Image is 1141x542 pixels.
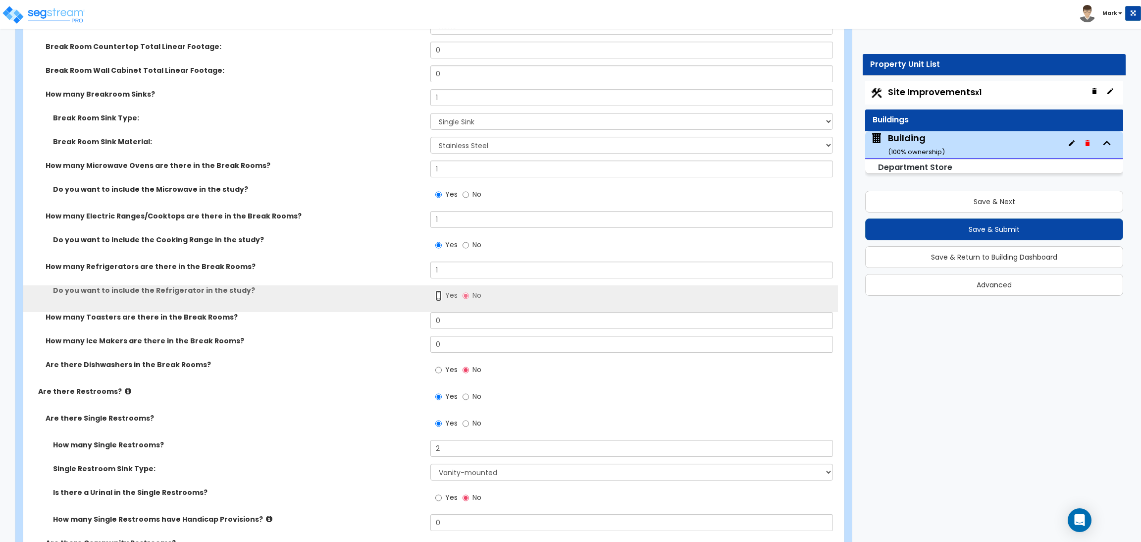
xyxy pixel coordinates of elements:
span: No [472,492,481,502]
small: x1 [975,87,982,98]
label: Do you want to include the Refrigerator in the study? [53,285,423,295]
small: ( 100 % ownership) [888,147,945,157]
span: Yes [445,492,458,502]
input: No [463,418,469,429]
input: No [463,391,469,402]
div: Buildings [873,114,1116,126]
span: No [472,240,481,250]
span: Site Improvements [888,86,982,98]
span: Yes [445,418,458,428]
label: Do you want to include the Cooking Range in the study? [53,235,423,245]
input: Yes [435,365,442,376]
label: How many Electric Ranges/Cooktops are there in the Break Rooms? [46,211,423,221]
div: Open Intercom Messenger [1068,508,1091,532]
span: No [472,365,481,375]
input: Yes [435,391,442,402]
span: No [472,391,481,401]
span: Yes [445,365,458,375]
img: logo_pro_r.png [1,5,86,25]
label: Are there Single Restrooms? [46,413,423,423]
input: Yes [435,418,442,429]
span: Yes [445,189,458,199]
i: click for more info! [125,387,131,395]
label: How many Single Restrooms? [53,440,423,450]
input: No [463,240,469,251]
button: Save & Submit [865,218,1123,240]
span: Building [870,132,945,157]
span: Yes [445,240,458,250]
button: Save & Return to Building Dashboard [865,246,1123,268]
label: How many Ice Makers are there in the Break Rooms? [46,336,423,346]
label: Are there Restrooms? [38,386,423,396]
label: How many Single Restrooms have Handicap Provisions? [53,514,423,524]
span: No [472,418,481,428]
label: Break Room Sink Material: [53,137,423,147]
input: No [463,189,469,200]
label: Break Room Countertop Total Linear Footage: [46,42,423,52]
small: Department Store [878,162,952,173]
button: Save & Next [865,191,1123,213]
input: No [463,290,469,301]
input: Yes [435,290,442,301]
button: Advanced [865,274,1123,296]
label: How many Refrigerators are there in the Break Rooms? [46,262,423,271]
input: No [463,492,469,503]
i: click for more info! [266,515,272,523]
label: Break Room Wall Cabinet Total Linear Footage: [46,65,423,75]
label: How many Toasters are there in the Break Rooms? [46,312,423,322]
label: Do you want to include the Microwave in the study? [53,184,423,194]
input: Yes [435,492,442,503]
label: Is there a Urinal in the Single Restrooms? [53,488,423,497]
img: building.svg [870,132,883,145]
label: How many Microwave Ovens are there in the Break Rooms? [46,161,423,170]
label: Are there Dishwashers in the Break Rooms? [46,360,423,370]
label: How many Breakroom Sinks? [46,89,423,99]
input: Yes [435,240,442,251]
label: Break Room Sink Type: [53,113,423,123]
span: No [472,189,481,199]
input: Yes [435,189,442,200]
img: Construction.png [870,87,883,100]
b: Mark [1102,9,1117,17]
span: No [472,290,481,300]
span: Yes [445,290,458,300]
div: Property Unit List [870,59,1118,70]
span: Yes [445,391,458,401]
img: avatar.png [1079,5,1096,22]
label: Single Restroom Sink Type: [53,464,423,474]
div: Building [888,132,945,157]
input: No [463,365,469,376]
